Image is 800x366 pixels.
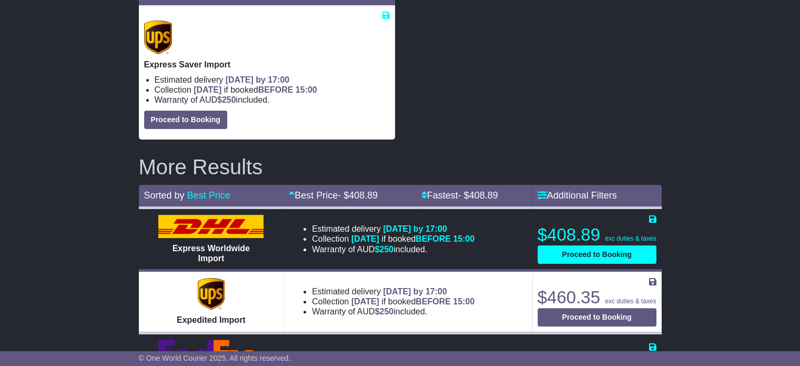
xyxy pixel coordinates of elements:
[383,287,447,296] span: [DATE] by 17:00
[379,307,393,316] span: 250
[155,85,390,95] li: Collection
[296,85,317,94] span: 15:00
[351,297,379,306] span: [DATE]
[538,245,656,264] button: Proceed to Booking
[453,297,474,306] span: 15:00
[605,235,656,242] span: exc duties & taxes
[144,111,227,129] button: Proceed to Booking
[605,298,656,305] span: exc duties & taxes
[349,190,378,201] span: 408.89
[312,234,474,244] li: Collection
[155,75,390,85] li: Estimated delivery
[198,278,224,310] img: UPS (new): Expedited Import
[421,190,498,201] a: Fastest- $408.89
[458,190,498,201] span: - $
[312,244,474,254] li: Warranty of AUD included.
[155,95,390,105] li: Warranty of AUD included.
[222,95,236,104] span: 250
[416,297,451,306] span: BEFORE
[538,308,656,327] button: Proceed to Booking
[538,190,617,201] a: Additional Filters
[173,244,250,263] span: Express Worldwide Import
[194,85,221,94] span: [DATE]
[416,234,451,243] span: BEFORE
[258,85,293,94] span: BEFORE
[139,354,291,362] span: © One World Courier 2025. All rights reserved.
[351,234,379,243] span: [DATE]
[217,95,236,104] span: $
[469,190,498,201] span: 408.89
[538,224,656,245] p: $408.89
[375,307,394,316] span: $
[289,190,378,201] a: Best Price- $408.89
[144,21,173,54] img: UPS (new): Express Saver Import
[144,60,390,70] p: Express Saver Import
[139,155,662,179] h2: More Results
[144,190,185,201] span: Sorted by
[351,297,474,306] span: if booked
[158,215,264,238] img: DHL: Express Worldwide Import
[312,224,474,234] li: Estimated delivery
[538,287,656,308] p: $460.35
[375,245,394,254] span: $
[379,245,393,254] span: 250
[194,85,317,94] span: if booked
[312,286,474,296] li: Estimated delivery
[226,75,290,84] span: [DATE] by 17:00
[351,234,474,243] span: if booked
[312,296,474,306] li: Collection
[187,190,230,201] a: Best Price
[453,234,474,243] span: 15:00
[338,190,378,201] span: - $
[312,306,474,316] li: Warranty of AUD included.
[383,224,447,233] span: [DATE] by 17:00
[177,315,246,324] span: Expedited Import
